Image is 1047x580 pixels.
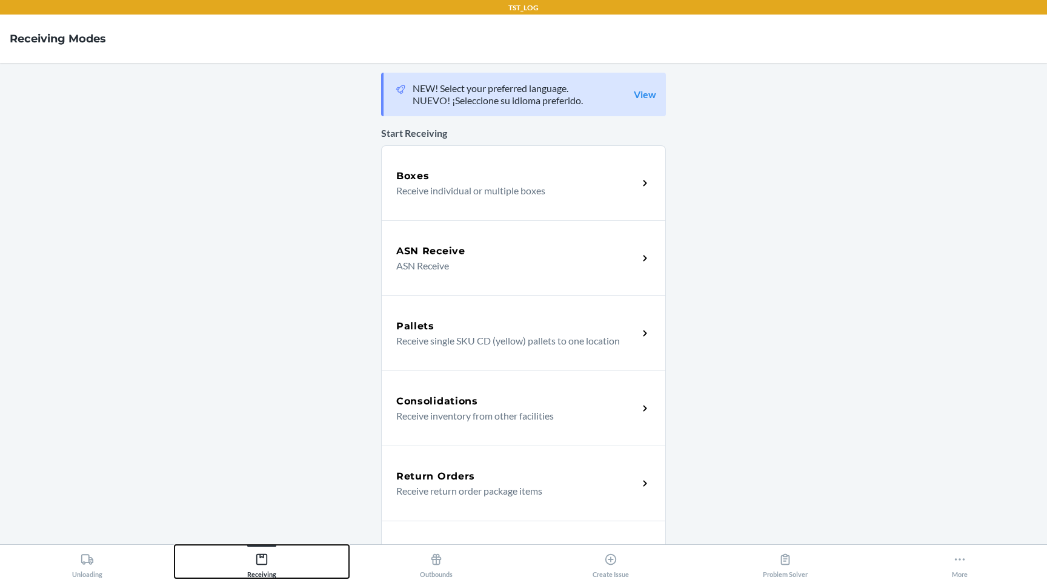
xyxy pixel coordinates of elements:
button: Create Issue [523,545,698,578]
button: More [872,545,1047,578]
h4: Receiving Modes [10,31,106,47]
button: Outbounds [349,545,523,578]
p: Receive return order package items [396,484,628,498]
p: Start Receiving [381,126,666,140]
p: Receive individual or multiple boxes [396,183,628,198]
button: Receiving [174,545,349,578]
h5: Boxes [396,169,430,183]
div: Create Issue [593,548,629,578]
p: ASN Receive [396,259,628,273]
h5: ASOS Returns [396,544,473,558]
a: View [634,88,656,101]
a: ConsolidationsReceive inventory from other facilities [381,371,666,446]
a: PalletsReceive single SKU CD (yellow) pallets to one location [381,295,666,371]
div: Outbounds [420,548,453,578]
h5: ASN Receive [396,244,465,259]
p: TST_LOG [508,2,539,13]
a: ASN ReceiveASN Receive [381,220,666,295]
p: Receive single SKU CD (yellow) pallets to one location [396,334,628,348]
p: NUEVO! ¡Seleccione su idioma preferido. [413,94,583,107]
h5: Pallets [396,319,434,334]
a: BoxesReceive individual or multiple boxes [381,145,666,220]
p: Receive inventory from other facilities [396,409,628,423]
a: Return OrdersReceive return order package items [381,446,666,521]
div: Receiving [247,548,276,578]
p: NEW! Select your preferred language. [413,82,583,94]
h5: Consolidations [396,394,478,409]
h5: Return Orders [396,469,475,484]
button: Problem Solver [698,545,872,578]
div: Problem Solver [763,548,808,578]
div: Unloading [72,548,102,578]
div: More [952,548,968,578]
